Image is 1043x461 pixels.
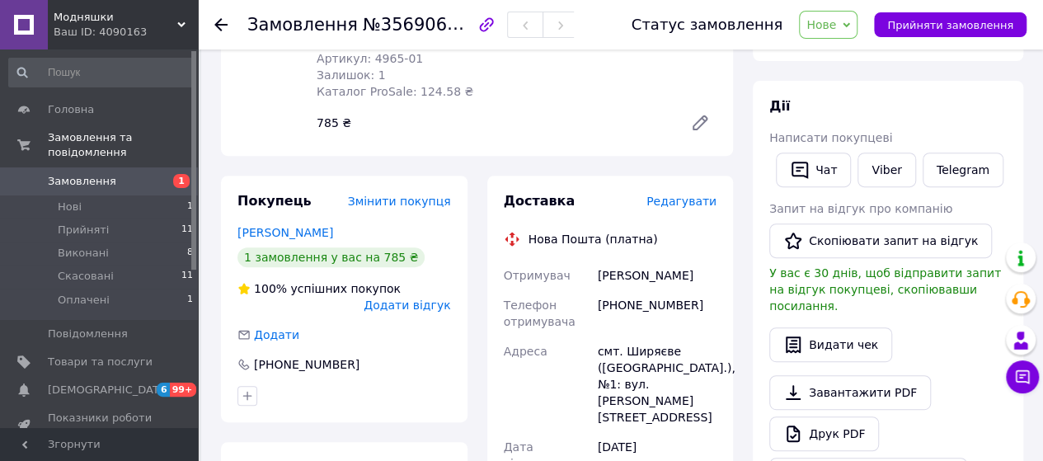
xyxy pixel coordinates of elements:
span: У вас є 30 днів, щоб відправити запит на відгук покупцеві, скопіювавши посилання. [769,266,1001,313]
span: Додати [254,328,299,341]
span: Скасовані [58,269,114,284]
span: Каталог ProSale: 124.58 ₴ [317,85,473,98]
div: [PHONE_NUMBER] [594,290,720,336]
div: Повернутися назад [214,16,228,33]
span: Артикул: 4965-01 [317,52,423,65]
div: Нова Пошта (платна) [524,231,662,247]
span: Замовлення [247,15,358,35]
span: Покупець [237,193,312,209]
span: Змінити покупця [348,195,451,208]
span: 11 [181,223,193,238]
button: Чат [776,153,851,187]
span: 1 [187,293,193,308]
a: Завантажити PDF [769,375,931,410]
div: Статус замовлення [632,16,783,33]
span: 11 [181,269,193,284]
span: Головна [48,102,94,117]
span: Запит на відгук про компанію [769,202,952,215]
span: Прийняті [58,223,109,238]
span: Доставка [504,193,576,209]
a: [PERSON_NAME] [237,226,333,239]
div: 1 замовлення у вас на 785 ₴ [237,247,425,267]
span: 1 [187,200,193,214]
span: Телефон отримувача [504,299,576,328]
a: Telegram [923,153,1003,187]
div: успішних покупок [237,280,401,297]
input: Пошук [8,58,195,87]
div: [PERSON_NAME] [594,261,720,290]
a: Друк PDF [769,416,879,451]
span: [DEMOGRAPHIC_DATA] [48,383,170,397]
span: Редагувати [646,195,716,208]
span: Написати покупцеві [769,131,892,144]
span: Адреса [504,345,547,358]
span: Оплачені [58,293,110,308]
button: Видати чек [769,327,892,362]
span: Залишок: 1 [317,68,386,82]
span: №356906419 [363,14,480,35]
button: Чат з покупцем [1006,360,1039,393]
span: Додати відгук [364,299,450,312]
span: Виконані [58,246,109,261]
a: Viber [857,153,915,187]
div: [PHONE_NUMBER] [252,356,361,373]
span: Нові [58,200,82,214]
span: 8 [187,246,193,261]
button: Прийняти замовлення [874,12,1027,37]
div: смт. Ширяєве ([GEOGRAPHIC_DATA].), №1: вул. [PERSON_NAME][STREET_ADDRESS] [594,336,720,432]
div: 785 ₴ [310,111,677,134]
span: Показники роботи компанії [48,411,153,440]
span: Нове [806,18,836,31]
span: Повідомлення [48,327,128,341]
button: Скопіювати запит на відгук [769,223,992,258]
span: 1 [173,174,190,188]
span: Замовлення та повідомлення [48,130,198,160]
div: Ваш ID: 4090163 [54,25,198,40]
span: 99+ [170,383,197,397]
span: 100% [254,282,287,295]
a: Редагувати [684,106,716,139]
span: Дії [769,98,790,114]
span: Модняшки [54,10,177,25]
span: Отримувач [504,269,571,282]
span: Замовлення [48,174,116,189]
span: 6 [157,383,170,397]
span: Прийняти замовлення [887,19,1013,31]
span: Товари та послуги [48,355,153,369]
